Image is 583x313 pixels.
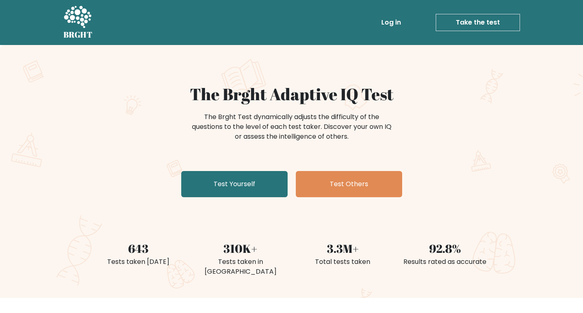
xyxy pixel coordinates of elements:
a: Log in [378,14,404,31]
div: The Brght Test dynamically adjusts the difficulty of the questions to the level of each test take... [189,112,394,142]
div: Results rated as accurate [399,257,491,267]
div: Tests taken in [GEOGRAPHIC_DATA] [194,257,287,277]
a: Test Others [296,171,402,197]
div: Total tests taken [297,257,389,267]
h5: BRGHT [63,30,93,40]
a: Test Yourself [181,171,288,197]
a: Take the test [436,14,520,31]
div: Tests taken [DATE] [92,257,185,267]
div: 643 [92,240,185,257]
div: 92.8% [399,240,491,257]
div: 3.3M+ [297,240,389,257]
h1: The Brght Adaptive IQ Test [92,84,491,104]
div: 310K+ [194,240,287,257]
a: BRGHT [63,3,93,42]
